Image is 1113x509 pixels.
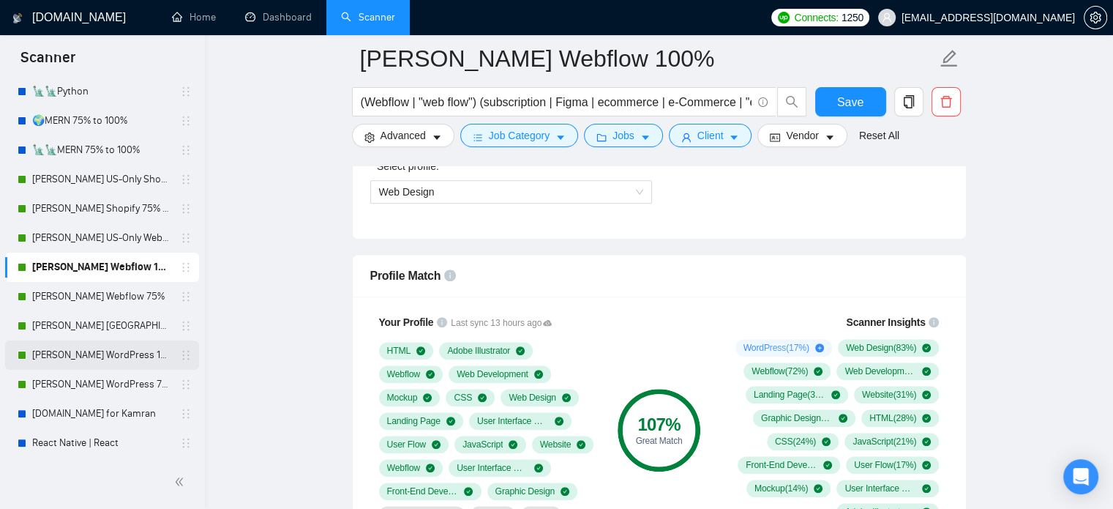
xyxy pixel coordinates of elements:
[1084,6,1107,29] button: setting
[32,341,171,370] a: [PERSON_NAME] WordPress 100%
[426,464,435,472] span: check-circle
[555,417,563,426] span: check-circle
[842,10,863,26] span: 1250
[1084,12,1106,23] span: setting
[752,365,808,377] span: Webflow ( 72 %)
[778,12,790,23] img: upwork-logo.png
[618,416,700,434] div: 107 %
[846,342,916,354] span: Web Design ( 83 %)
[534,464,543,472] span: check-circle
[387,392,418,404] span: Mockup
[462,439,503,450] span: JavaScript
[729,132,739,143] span: caret-down
[770,132,780,143] span: idcard
[32,311,171,341] a: [PERSON_NAME] [GEOGRAPHIC_DATA]-Only WordPress 100%
[381,127,426,144] span: Advanced
[852,436,916,447] span: JavaScript ( 21 %)
[555,132,566,143] span: caret-down
[584,124,663,147] button: folderJobscaret-down
[669,124,752,147] button: userClientcaret-down
[180,144,192,156] span: holder
[446,417,455,426] span: check-circle
[180,320,192,332] span: holder
[180,174,192,185] span: holder
[859,127,899,144] a: Reset All
[1084,12,1107,23] a: setting
[577,440,585,449] span: check-circle
[12,7,23,30] img: logo
[932,87,961,116] button: delete
[844,483,916,494] span: User Interface Design ( 10 %)
[444,270,456,281] span: info-circle
[815,87,886,116] button: Save
[245,11,312,23] a: dashboardDashboard
[754,483,808,494] span: Mockup ( 14 %)
[534,370,543,379] span: check-circle
[454,392,472,404] span: CSS
[846,317,925,327] span: Scanner Insights
[681,132,692,143] span: user
[387,368,420,380] span: Webflow
[364,132,375,143] span: setting
[940,49,959,68] span: edit
[379,316,434,328] span: Your Profile
[761,412,833,424] span: Graphic Design ( 28 %)
[457,462,528,474] span: User Interface Design
[387,462,420,474] span: Webflow
[516,346,525,355] span: check-circle
[387,486,459,497] span: Front-End Development
[341,11,395,23] a: searchScanner
[839,414,847,423] span: check-circle
[746,459,817,471] span: Front-End Development ( 17 %)
[894,87,923,116] button: copy
[922,437,931,446] span: check-circle
[180,437,192,449] span: holder
[451,316,552,330] span: Last sync 13 hours ago
[825,132,835,143] span: caret-down
[387,439,426,450] span: User Flow
[777,87,806,116] button: search
[862,389,916,401] span: Website ( 31 %)
[180,291,192,302] span: holder
[561,487,569,496] span: check-circle
[831,390,840,399] span: check-circle
[922,484,931,493] span: check-circle
[922,367,931,376] span: check-circle
[426,370,435,379] span: check-circle
[922,343,931,352] span: check-circle
[473,132,483,143] span: bars
[509,392,556,404] span: Web Design
[775,436,816,447] span: CSS ( 24 %)
[32,106,171,135] a: 🌍MERN 75% to 100%
[478,393,487,402] span: check-circle
[457,368,528,380] span: Web Development
[822,437,831,446] span: check-circle
[423,393,432,402] span: check-circle
[361,93,752,111] input: Search Freelance Jobs...
[758,97,768,107] span: info-circle
[922,390,931,399] span: check-circle
[778,95,806,108] span: search
[929,317,939,327] span: info-circle
[416,346,425,355] span: check-circle
[697,127,724,144] span: Client
[180,408,192,420] span: holder
[379,186,435,198] span: Web Design
[489,127,550,144] span: Job Category
[540,439,572,450] span: Website
[32,165,171,194] a: [PERSON_NAME] US-Only Shopify 100%
[32,194,171,223] a: [PERSON_NAME] Shopify 75% to 100%
[180,203,192,215] span: holder
[180,349,192,361] span: holder
[932,95,960,108] span: delete
[757,124,847,147] button: idcardVendorcaret-down
[180,86,192,97] span: holder
[837,93,863,111] span: Save
[854,459,916,471] span: User Flow ( 17 %)
[786,127,818,144] span: Vendor
[464,487,473,496] span: check-circle
[823,461,832,469] span: check-circle
[1063,459,1098,494] div: Open Intercom Messenger
[460,124,578,147] button: barsJob Categorycaret-down
[612,127,634,144] span: Jobs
